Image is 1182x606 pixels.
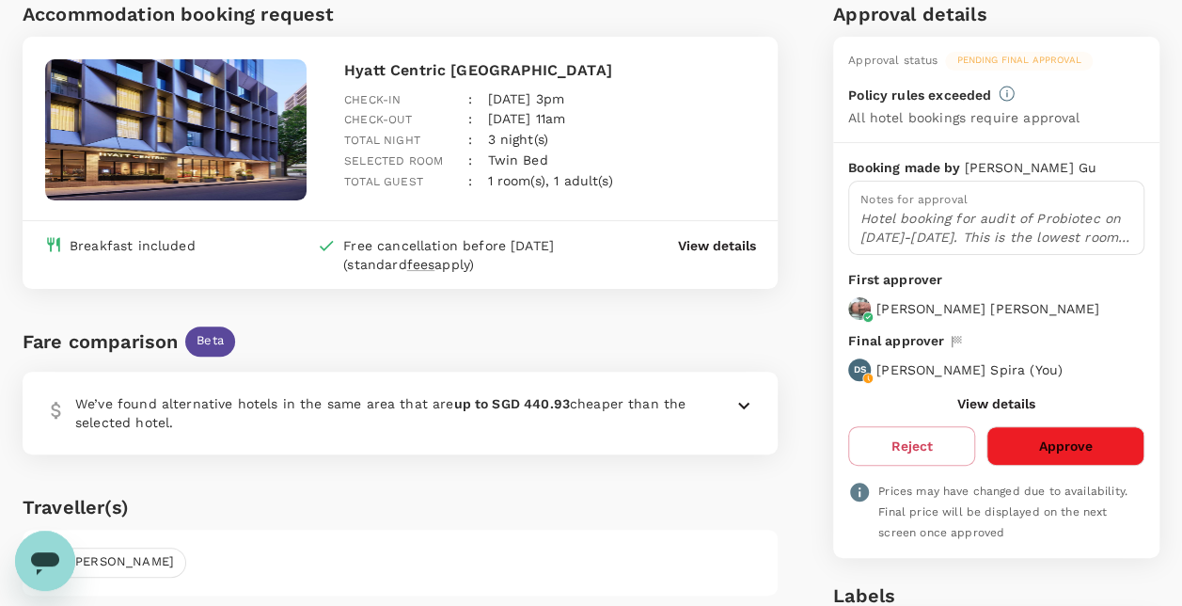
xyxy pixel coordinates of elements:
span: Total night [344,134,420,147]
h6: Traveller(s) [23,492,778,522]
p: Hotel booking for audit of Probiotec on [DATE]-[DATE]. This is the lowest room price of the hotel... [860,209,1132,247]
p: Policy rules exceeded [848,86,991,104]
div: : [453,156,472,192]
span: Pending final approval [945,54,1092,67]
p: DS [853,363,865,376]
span: Check-out [344,113,412,126]
div: : [453,74,472,110]
iframe: Button to launch messaging window [15,531,75,591]
b: up to SGD 440.93 [453,396,569,411]
span: Prices may have changed due to availability. Final price will be displayed on the next screen onc... [878,485,1127,539]
p: [PERSON_NAME] [PERSON_NAME] [876,299,1099,318]
p: Booking made by [848,158,964,177]
p: [DATE] 11am [487,109,565,128]
div: : [453,136,472,171]
div: Breakfast included [70,236,196,255]
p: We’ve found alternative hotels in the same area that are cheaper than the selected hotel. [75,394,688,432]
p: Final approver [848,331,944,351]
span: Beta [185,332,235,350]
div: Fare comparison [23,327,178,357]
div: Approval status [848,52,938,71]
p: Twin Bed [487,151,547,169]
button: View details [677,236,755,255]
p: [PERSON_NAME] Gu [964,158,1095,177]
div: : [453,115,472,151]
span: Total guest [344,175,423,188]
div: Free cancellation before [DATE] (standard apply) [343,236,604,274]
span: Selected room [344,154,443,167]
span: fees [407,257,435,272]
button: View details [957,396,1035,411]
p: [DATE] 3pm [487,89,564,108]
img: avatar-679729af9386b.jpeg [848,297,871,320]
p: 3 night(s) [487,130,548,149]
span: Notes for approval [860,193,968,206]
p: First approver [848,270,1144,290]
div: : [453,94,472,130]
button: Reject [848,426,975,466]
span: [PERSON_NAME] [59,553,185,571]
p: 1 room(s), 1 adult(s) [487,171,612,190]
p: All hotel bookings require approval [848,108,1080,127]
img: hotel [45,59,307,200]
span: Check-in [344,93,401,106]
p: [PERSON_NAME] Spira ( You ) [876,360,1063,379]
button: Approve [986,426,1144,466]
p: Hyatt Centric [GEOGRAPHIC_DATA] [344,59,755,82]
